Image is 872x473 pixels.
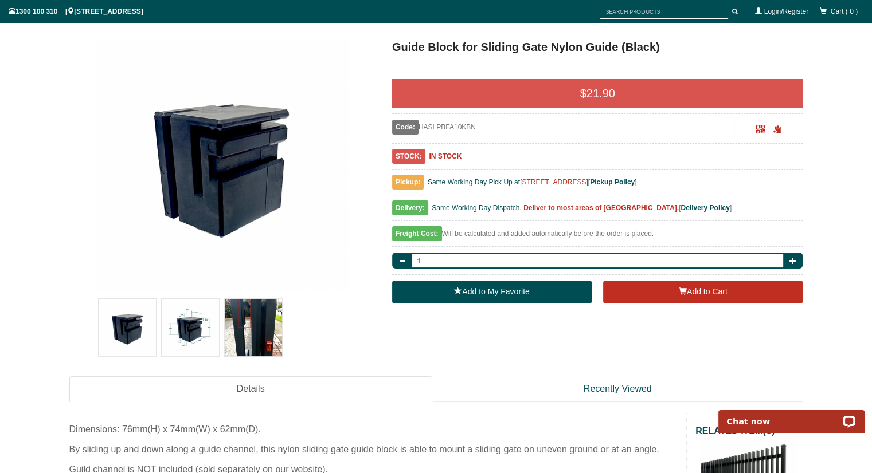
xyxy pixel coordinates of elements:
span: 1300 100 310 | [STREET_ADDRESS] [9,7,143,15]
span: Freight Cost: [392,226,442,241]
span: 21.90 [586,87,615,100]
a: [STREET_ADDRESS] [520,178,588,186]
img: Guide Block for Sliding Gate Nylon Guide (Black) [162,299,219,356]
img: Guide Block for Sliding Gate Nylon Guide (Black) [225,299,282,356]
a: Login/Register [764,7,808,15]
span: Code: [392,120,419,135]
span: STOCK: [392,149,425,164]
div: HASLPBFA10KBN [392,120,734,135]
a: Delivery Policy [681,204,729,212]
span: Click to copy the URL [772,125,781,134]
div: Will be calculated and added automatically before the order is placed. [392,227,803,247]
b: Deliver to most areas of [GEOGRAPHIC_DATA]. [523,204,679,212]
div: Dimensions: 76mm(H) x 74mm(W) x 62mm(D). [69,419,678,439]
img: Guide Block for Sliding Gate Nylon Guide (Black) [99,299,156,356]
input: SEARCH PRODUCTS [600,5,728,19]
div: By sliding up and down along a guide channel, this nylon sliding gate guide block is able to moun... [69,439,678,459]
iframe: LiveChat chat widget [711,397,872,433]
span: Delivery: [392,200,428,215]
a: Add to My Favorite [392,281,592,303]
span: Pickup: [392,175,424,190]
a: Click to enlarge and scan to share. [756,127,765,135]
button: Add to Cart [603,281,803,303]
b: IN STOCK [429,152,462,160]
span: Cart ( 0 ) [831,7,858,15]
a: Guide Block for Sliding Gate Nylon Guide (Black) - - Gate Warehouse [71,38,374,290]
div: [ ] [392,201,803,221]
div: $ [392,79,803,108]
a: Recently Viewed [432,376,803,402]
a: Details [69,376,432,402]
h1: Guide Block for Sliding Gate Nylon Guide (Black) [392,38,803,56]
span: Same Working Day Dispatch. [432,204,522,212]
a: Pickup Policy [590,178,635,186]
span: Same Working Day Pick Up at [ ] [428,178,637,186]
h2: RELATED ITEM(S) [695,425,803,437]
img: Guide Block for Sliding Gate Nylon Guide (Black) - - Gate Warehouse [96,38,348,290]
